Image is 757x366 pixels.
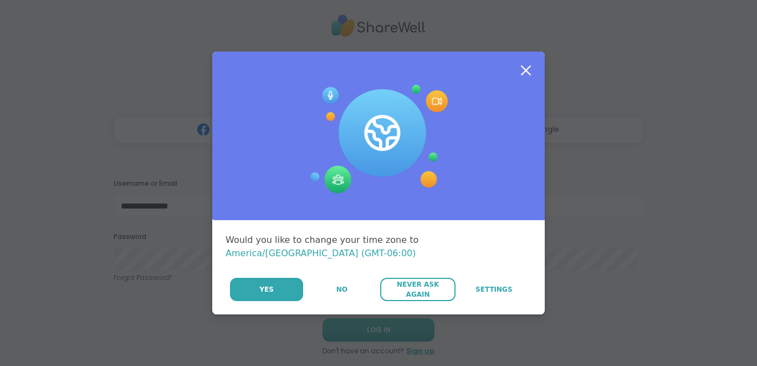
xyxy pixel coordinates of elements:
[304,278,379,301] button: No
[475,284,513,294] span: Settings
[230,278,303,301] button: Yes
[380,278,455,301] button: Never Ask Again
[309,85,448,194] img: Session Experience
[457,278,531,301] a: Settings
[336,284,347,294] span: No
[259,284,274,294] span: Yes
[226,248,416,258] span: America/[GEOGRAPHIC_DATA] (GMT-06:00)
[386,279,449,299] span: Never Ask Again
[226,233,531,260] div: Would you like to change your time zone to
